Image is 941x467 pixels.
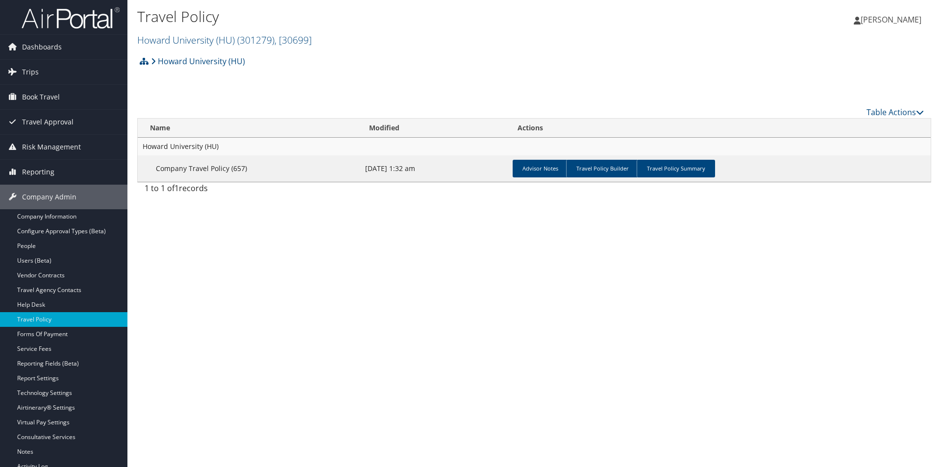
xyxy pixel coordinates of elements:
[22,185,76,209] span: Company Admin
[137,33,312,47] a: Howard University (HU)
[22,135,81,159] span: Risk Management
[138,155,360,182] td: Company Travel Policy (657)
[22,6,120,29] img: airportal-logo.png
[854,5,931,34] a: [PERSON_NAME]
[138,138,931,155] td: Howard University (HU)
[360,119,509,138] th: Modified: activate to sort column ascending
[274,33,312,47] span: , [ 30699 ]
[566,160,639,177] a: Travel Policy Builder
[237,33,274,47] span: ( 301279 )
[861,14,921,25] span: [PERSON_NAME]
[22,160,54,184] span: Reporting
[22,110,74,134] span: Travel Approval
[174,183,179,194] span: 1
[22,85,60,109] span: Book Travel
[509,119,931,138] th: Actions
[360,155,509,182] td: [DATE] 1:32 am
[637,160,715,177] a: Travel Policy Summary
[138,119,360,138] th: Name: activate to sort column ascending
[867,107,924,118] a: Table Actions
[22,35,62,59] span: Dashboards
[145,182,328,199] div: 1 to 1 of records
[137,6,667,27] h1: Travel Policy
[513,160,568,177] a: Advisor Notes
[22,60,39,84] span: Trips
[151,51,245,71] a: Howard University (HU)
